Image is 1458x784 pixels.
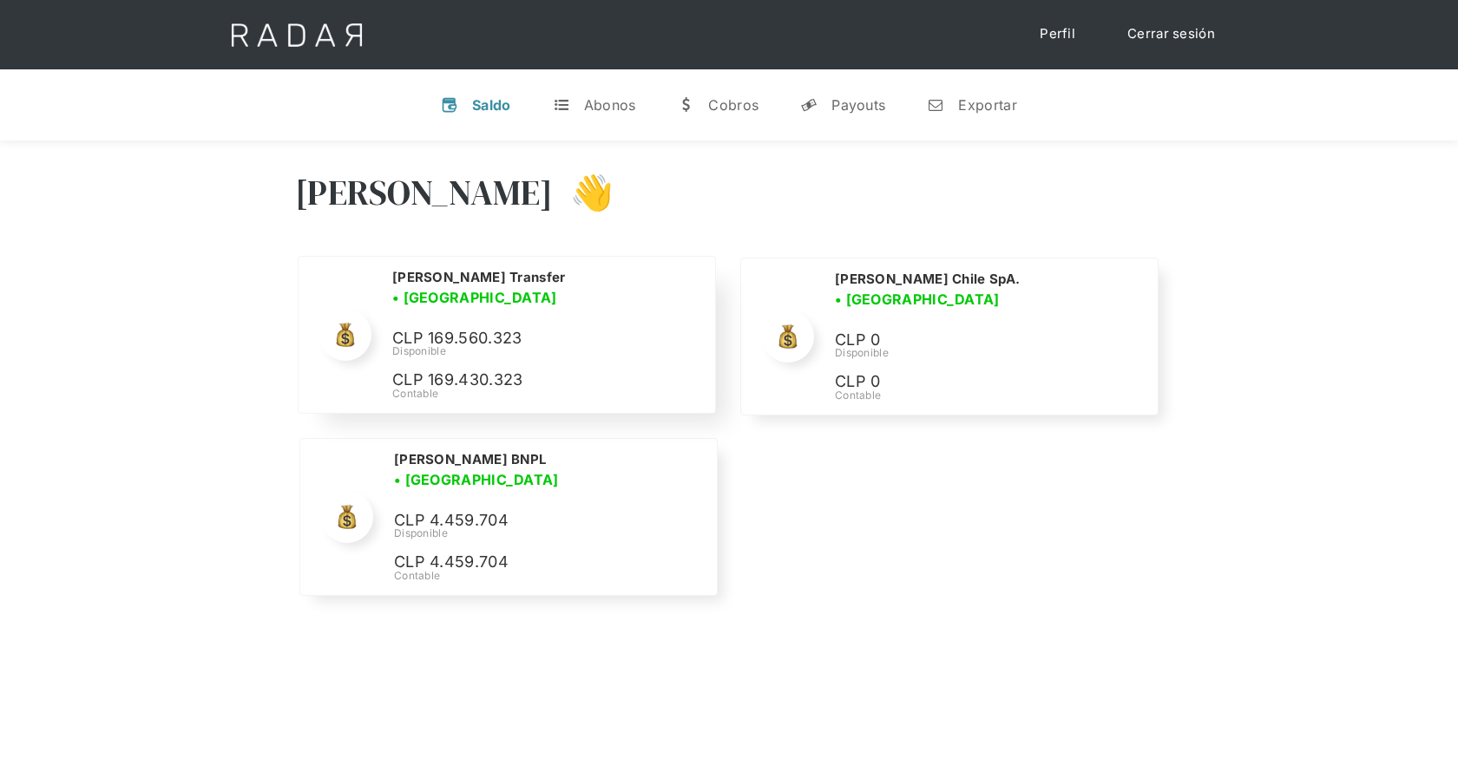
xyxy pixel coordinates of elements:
div: Abonos [584,96,636,114]
h3: • [GEOGRAPHIC_DATA] [392,287,557,308]
div: Disponible [394,526,696,541]
h2: [PERSON_NAME] Transfer [392,269,566,286]
div: Disponible [835,345,1137,361]
div: Payouts [831,96,885,114]
h3: • [GEOGRAPHIC_DATA] [835,289,1000,310]
p: CLP 0 [835,328,1095,353]
div: Exportar [958,96,1016,114]
h3: [PERSON_NAME] [295,171,553,214]
h2: [PERSON_NAME] Chile SpA. [835,271,1020,288]
p: CLP 169.430.323 [392,368,653,393]
div: w [677,96,694,114]
div: Saldo [472,96,511,114]
div: Contable [835,388,1137,403]
div: Contable [394,568,696,584]
div: Disponible [392,343,694,359]
p: CLP 0 [835,369,1095,395]
h3: • [GEOGRAPHIC_DATA] [394,469,559,490]
a: Perfil [1022,17,1093,51]
a: Cerrar sesión [1110,17,1232,51]
div: Cobros [708,96,759,114]
div: y [800,96,818,114]
p: CLP 4.459.704 [394,550,654,575]
h3: 👋 [553,171,614,214]
div: Contable [392,386,694,402]
div: n [927,96,944,114]
div: t [553,96,570,114]
div: v [441,96,458,114]
p: CLP 4.459.704 [394,508,654,533]
h2: [PERSON_NAME] BNPL [394,451,546,468]
p: CLP 169.560.323 [392,326,653,351]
